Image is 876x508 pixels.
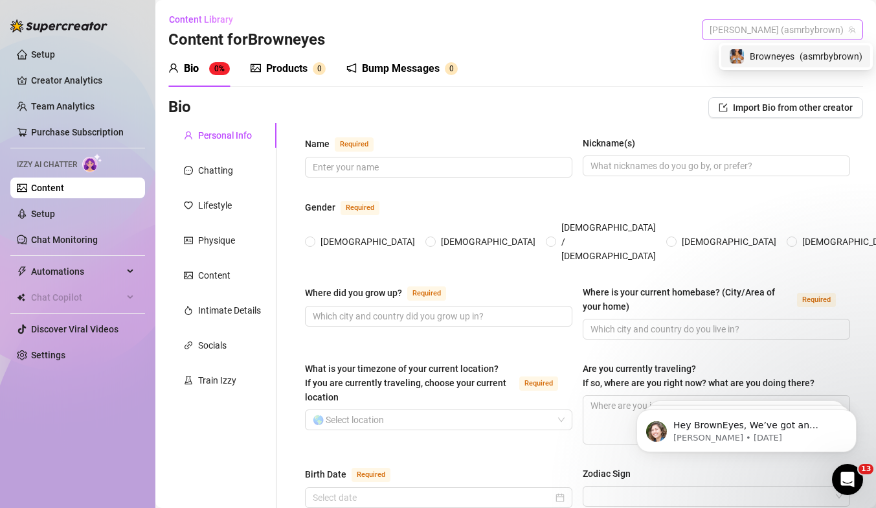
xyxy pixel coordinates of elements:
[590,159,840,173] input: Nickname(s)
[31,287,123,308] span: Chat Copilot
[797,293,836,307] span: Required
[733,102,853,113] span: Import Bio from other creator
[305,136,388,152] label: Name
[184,61,199,76] div: Bio
[730,49,744,63] img: Browneyes
[305,285,460,301] label: Where did you grow up?
[590,322,840,336] input: Where is your current homebase? (City/Area of your home)
[184,131,193,140] span: user
[31,235,98,245] a: Chat Monitoring
[583,136,644,150] label: Nickname(s)
[315,235,420,249] span: [DEMOGRAPHIC_DATA]
[184,271,193,280] span: picture
[362,61,440,76] div: Bump Messages
[198,163,233,178] div: Chatting
[313,309,562,323] input: Where did you grow up?
[198,303,261,317] div: Intimate Details
[198,233,235,248] div: Physique
[31,127,124,137] a: Purchase Subscription
[82,154,102,172] img: AI Chatter
[313,491,553,505] input: Birth Date
[198,373,236,387] div: Train Izzy
[859,464,873,474] span: 13
[31,101,95,111] a: Team Analytics
[305,200,335,214] div: Gender
[407,286,446,301] span: Required
[617,382,876,473] iframe: Intercom notifications message
[184,166,193,175] span: message
[583,285,792,314] div: Where is your current homebase? (City/Area of your home)
[169,14,233,25] span: Content Library
[583,467,640,481] label: Zodiac Sign
[198,198,232,213] div: Lifestyle
[710,20,855,40] span: Browneyes (asmrbybrown)
[305,467,346,481] div: Birth Date
[10,19,107,32] img: logo-BBDzfeDw.svg
[184,236,193,245] span: idcard
[266,61,308,76] div: Products
[313,160,562,174] input: Name
[31,209,55,219] a: Setup
[583,285,850,314] label: Where is your current homebase? (City/Area of your home)
[305,137,330,151] div: Name
[346,63,357,73] span: notification
[352,468,390,482] span: Required
[184,306,193,315] span: fire
[209,62,230,75] sup: 0%
[708,97,863,118] button: Import Bio from other creator
[335,137,374,152] span: Required
[436,235,541,249] span: [DEMOGRAPHIC_DATA]
[184,341,193,350] span: link
[832,464,863,495] iframe: Intercom live chat
[719,103,728,112] span: import
[31,183,64,193] a: Content
[750,49,794,63] span: Browneyes
[31,350,65,360] a: Settings
[305,364,506,402] span: What is your timezone of your current location? If you are currently traveling, choose your curre...
[31,261,123,282] span: Automations
[445,62,458,75] sup: 0
[305,467,405,482] label: Birth Date
[583,364,814,388] span: Are you currently traveling? If so, where are you right now? what are you doing there?
[17,266,27,277] span: thunderbolt
[31,324,118,334] a: Discover Viral Videos
[31,70,135,91] a: Creator Analytics
[198,128,252,143] div: Personal Info
[168,63,179,73] span: user
[251,63,261,73] span: picture
[184,376,193,385] span: experiment
[583,136,635,150] div: Nickname(s)
[305,200,394,215] label: Gender
[519,376,558,391] span: Required
[168,97,191,118] h3: Bio
[848,26,856,34] span: team
[31,49,55,60] a: Setup
[184,201,193,210] span: heart
[198,268,230,283] div: Content
[305,286,402,300] div: Where did you grow up?
[168,9,243,30] button: Content Library
[17,293,25,302] img: Chat Copilot
[677,235,781,249] span: [DEMOGRAPHIC_DATA]
[313,62,326,75] sup: 0
[198,338,227,352] div: Socials
[17,159,77,171] span: Izzy AI Chatter
[583,467,631,481] div: Zodiac Sign
[168,30,325,51] h3: Content for Browneyes
[556,220,661,263] span: [DEMOGRAPHIC_DATA] / [DEMOGRAPHIC_DATA]
[800,49,862,63] span: ( asmrbybrown )
[341,201,379,215] span: Required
